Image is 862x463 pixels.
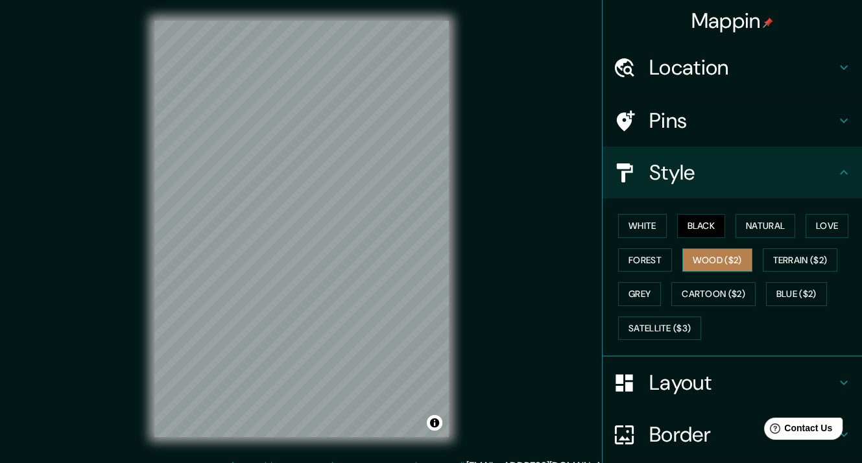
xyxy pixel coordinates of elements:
[618,214,667,238] button: White
[691,8,774,34] h4: Mappin
[649,160,836,185] h4: Style
[649,421,836,447] h4: Border
[682,248,752,272] button: Wood ($2)
[806,214,848,238] button: Love
[618,282,661,306] button: Grey
[603,147,862,198] div: Style
[618,316,701,340] button: Satellite ($3)
[763,18,773,28] img: pin-icon.png
[766,282,827,306] button: Blue ($2)
[736,214,795,238] button: Natural
[603,409,862,460] div: Border
[649,54,836,80] h4: Location
[671,282,756,306] button: Cartoon ($2)
[747,412,848,449] iframe: Help widget launcher
[603,42,862,93] div: Location
[603,357,862,409] div: Layout
[677,214,726,238] button: Black
[618,248,672,272] button: Forest
[763,248,838,272] button: Terrain ($2)
[649,370,836,396] h4: Layout
[154,21,449,437] canvas: Map
[603,95,862,147] div: Pins
[427,415,442,431] button: Toggle attribution
[649,108,836,134] h4: Pins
